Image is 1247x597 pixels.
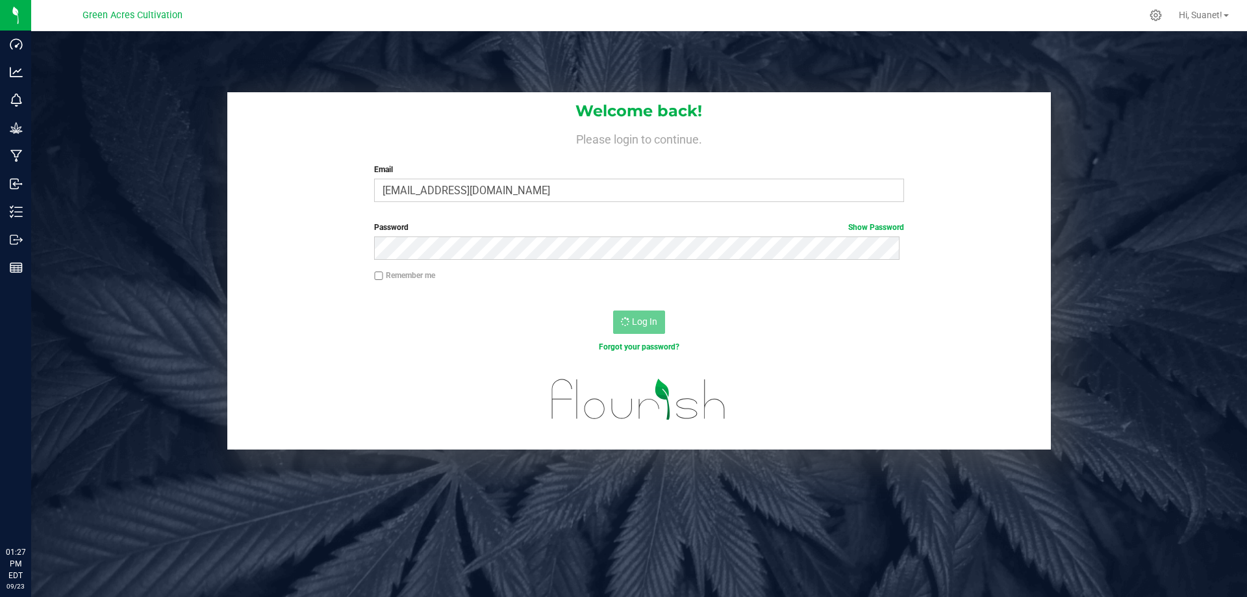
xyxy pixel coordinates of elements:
[10,233,23,246] inline-svg: Outbound
[10,177,23,190] inline-svg: Inbound
[613,311,665,334] button: Log In
[10,205,23,218] inline-svg: Inventory
[10,121,23,134] inline-svg: Grow
[374,164,903,175] label: Email
[374,272,383,281] input: Remember me
[10,66,23,79] inline-svg: Analytics
[374,270,435,281] label: Remember me
[1179,10,1222,20] span: Hi, Suanet!
[1148,9,1164,21] div: Manage settings
[6,581,25,591] p: 09/23
[82,10,183,21] span: Green Acres Cultivation
[227,103,1051,120] h1: Welcome back!
[10,149,23,162] inline-svg: Manufacturing
[536,366,742,433] img: flourish_logo.svg
[374,223,409,232] span: Password
[10,38,23,51] inline-svg: Dashboard
[227,130,1051,146] h4: Please login to continue.
[10,261,23,274] inline-svg: Reports
[6,546,25,581] p: 01:27 PM EDT
[632,316,657,327] span: Log In
[848,223,904,232] a: Show Password
[599,342,679,351] a: Forgot your password?
[10,94,23,107] inline-svg: Monitoring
